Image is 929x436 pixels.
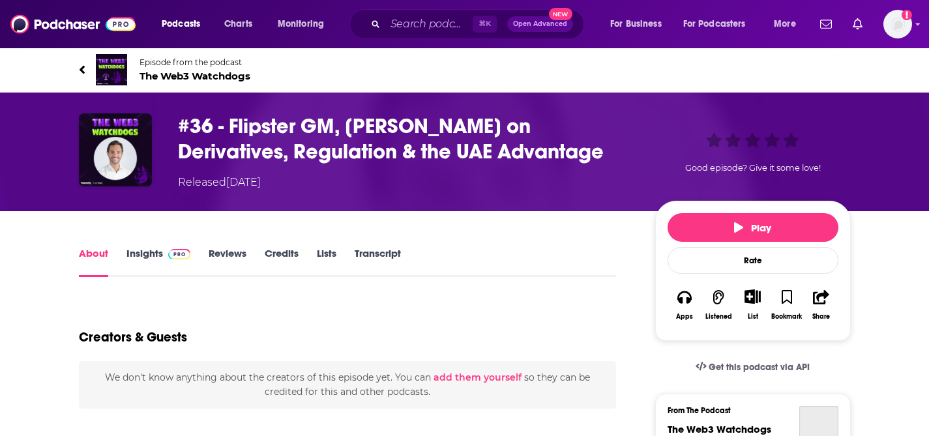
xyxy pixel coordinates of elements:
[815,13,837,35] a: Show notifications dropdown
[774,15,796,33] span: More
[709,362,810,373] span: Get this podcast via API
[178,113,634,164] h1: #36 - Flipster GM, Ben Grolimund on Derivatives, Regulation & the UAE Advantage
[513,21,567,27] span: Open Advanced
[10,12,136,36] img: Podchaser - Follow, Share and Rate Podcasts
[209,247,246,277] a: Reviews
[269,14,341,35] button: open menu
[610,15,662,33] span: For Business
[804,281,838,328] button: Share
[79,329,187,345] h2: Creators & Guests
[676,313,693,321] div: Apps
[79,247,108,277] a: About
[668,281,701,328] button: Apps
[739,289,766,304] button: Show More Button
[162,15,200,33] span: Podcasts
[140,70,250,82] span: The Web3 Watchdogs
[153,14,217,35] button: open menu
[705,313,732,321] div: Listened
[96,54,127,85] img: The Web3 Watchdogs
[675,14,765,35] button: open menu
[668,423,771,435] a: The Web3 Watchdogs
[216,14,260,35] a: Charts
[79,54,465,85] a: The Web3 WatchdogsEpisode from the podcastThe Web3 Watchdogs
[668,406,828,415] h3: From The Podcast
[168,249,191,259] img: Podchaser Pro
[278,15,324,33] span: Monitoring
[883,10,912,38] button: Show profile menu
[668,247,838,274] div: Rate
[105,371,590,398] span: We don't know anything about the creators of this episode yet . You can so they can be credited f...
[362,9,597,39] div: Search podcasts, credits, & more...
[385,14,473,35] input: Search podcasts, credits, & more...
[601,14,678,35] button: open menu
[902,10,912,20] svg: Add a profile image
[434,372,522,383] button: add them yourself
[883,10,912,38] img: User Profile
[734,222,771,234] span: Play
[771,313,802,321] div: Bookmark
[685,163,821,173] span: Good episode? Give it some love!
[473,16,497,33] span: ⌘ K
[317,247,336,277] a: Lists
[848,13,868,35] a: Show notifications dropdown
[701,281,735,328] button: Listened
[683,15,746,33] span: For Podcasters
[178,175,261,190] div: Released [DATE]
[770,281,804,328] button: Bookmark
[735,281,769,328] div: Show More ButtonList
[126,247,191,277] a: InsightsPodchaser Pro
[507,16,573,32] button: Open AdvancedNew
[812,313,830,321] div: Share
[549,8,572,20] span: New
[765,14,812,35] button: open menu
[265,247,299,277] a: Credits
[224,15,252,33] span: Charts
[883,10,912,38] span: Logged in as WachsmanSG
[748,312,758,321] div: List
[79,113,152,186] img: #36 - Flipster GM, Ben Grolimund on Derivatives, Regulation & the UAE Advantage
[685,351,821,383] a: Get this podcast via API
[668,213,838,242] button: Play
[355,247,401,277] a: Transcript
[140,57,250,67] span: Episode from the podcast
